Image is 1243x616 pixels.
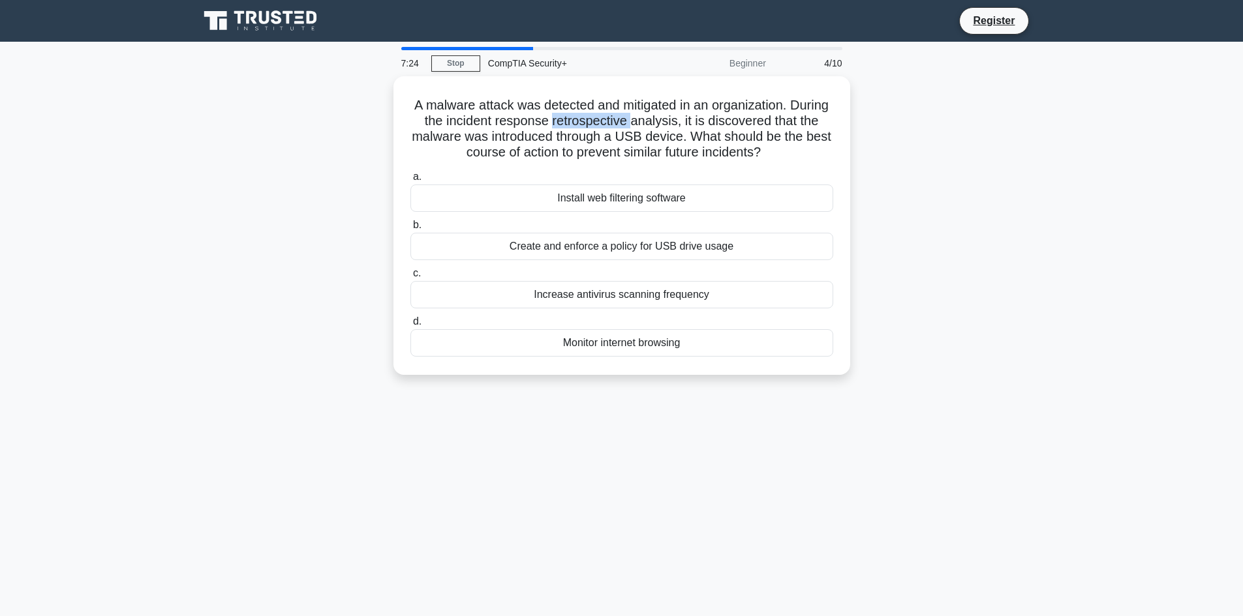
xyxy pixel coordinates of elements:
div: Increase antivirus scanning frequency [410,281,833,308]
div: Install web filtering software [410,184,833,212]
span: b. [413,219,422,230]
div: Create and enforce a policy for USB drive usage [410,233,833,260]
span: d. [413,315,422,327]
span: a. [413,171,422,182]
span: c. [413,267,421,278]
div: CompTIA Security+ [480,50,660,76]
a: Stop [431,55,480,72]
div: 4/10 [774,50,850,76]
div: Beginner [660,50,774,76]
div: Monitor internet browsing [410,329,833,357]
h5: A malware attack was detected and mitigated in an organization. During the incident response retr... [409,97,835,161]
a: Register [965,12,1022,29]
div: 7:24 [393,50,431,76]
